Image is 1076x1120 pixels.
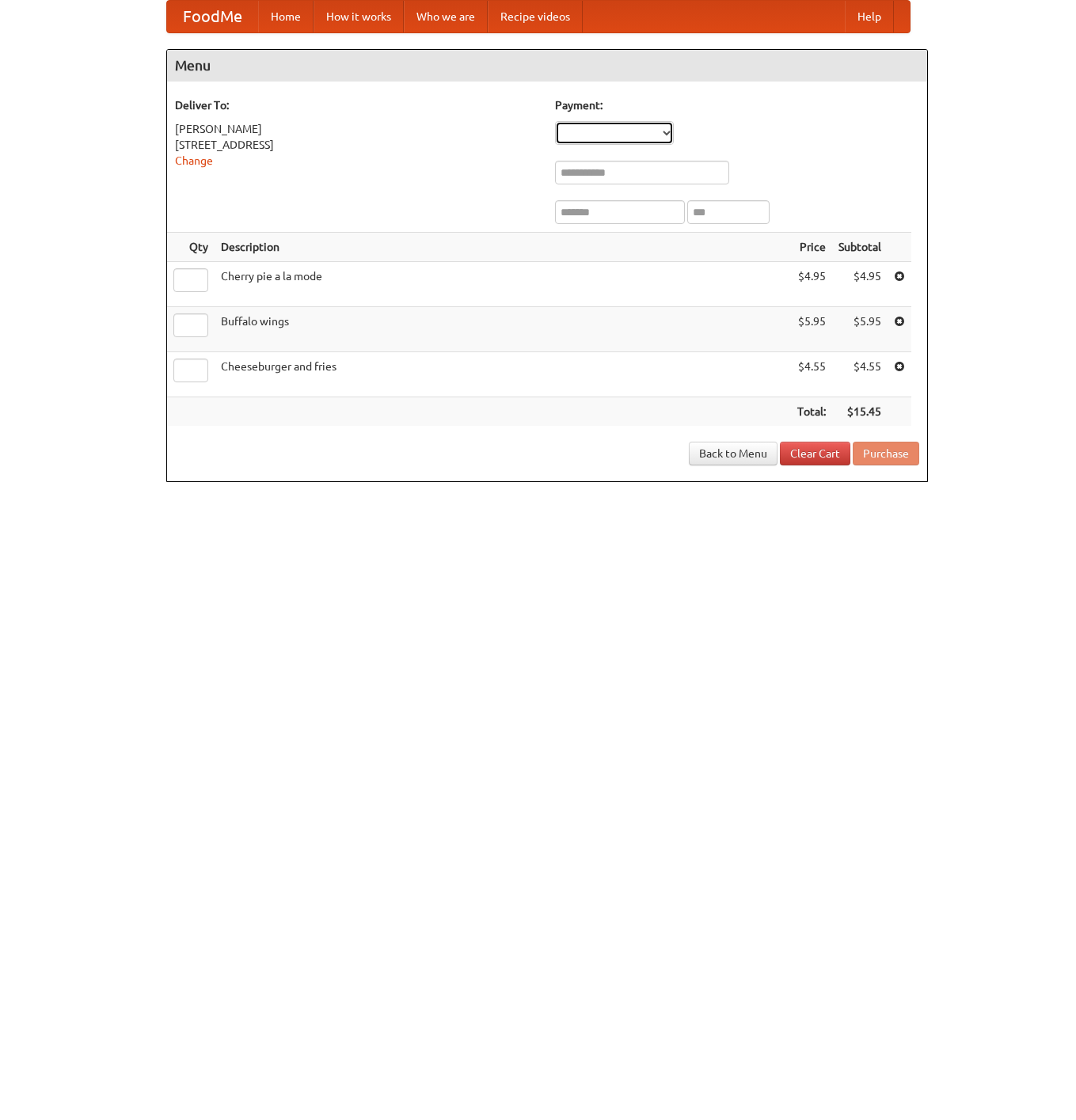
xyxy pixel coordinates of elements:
[167,1,258,32] a: FoodMe
[832,352,888,397] td: $4.55
[215,262,791,307] td: Cherry pie a la mode
[175,121,539,137] div: [PERSON_NAME]
[832,307,888,352] td: $5.95
[791,397,832,427] th: Total:
[791,307,832,352] td: $5.95
[215,307,791,352] td: Buffalo wings
[175,97,539,113] h5: Deliver To:
[167,50,927,82] h4: Menu
[832,397,888,427] th: $15.45
[215,352,791,397] td: Cheeseburger and fries
[175,154,213,167] a: Change
[845,1,894,32] a: Help
[791,233,832,262] th: Price
[832,233,888,262] th: Subtotal
[832,262,888,307] td: $4.95
[555,97,919,113] h5: Payment:
[853,442,919,465] button: Purchase
[215,233,791,262] th: Description
[167,233,215,262] th: Qty
[791,352,832,397] td: $4.55
[175,137,539,153] div: [STREET_ADDRESS]
[258,1,314,32] a: Home
[689,442,778,465] a: Back to Menu
[791,262,832,307] td: $4.95
[404,1,488,32] a: Who we are
[780,442,850,465] a: Clear Cart
[314,1,404,32] a: How it works
[488,1,583,32] a: Recipe videos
